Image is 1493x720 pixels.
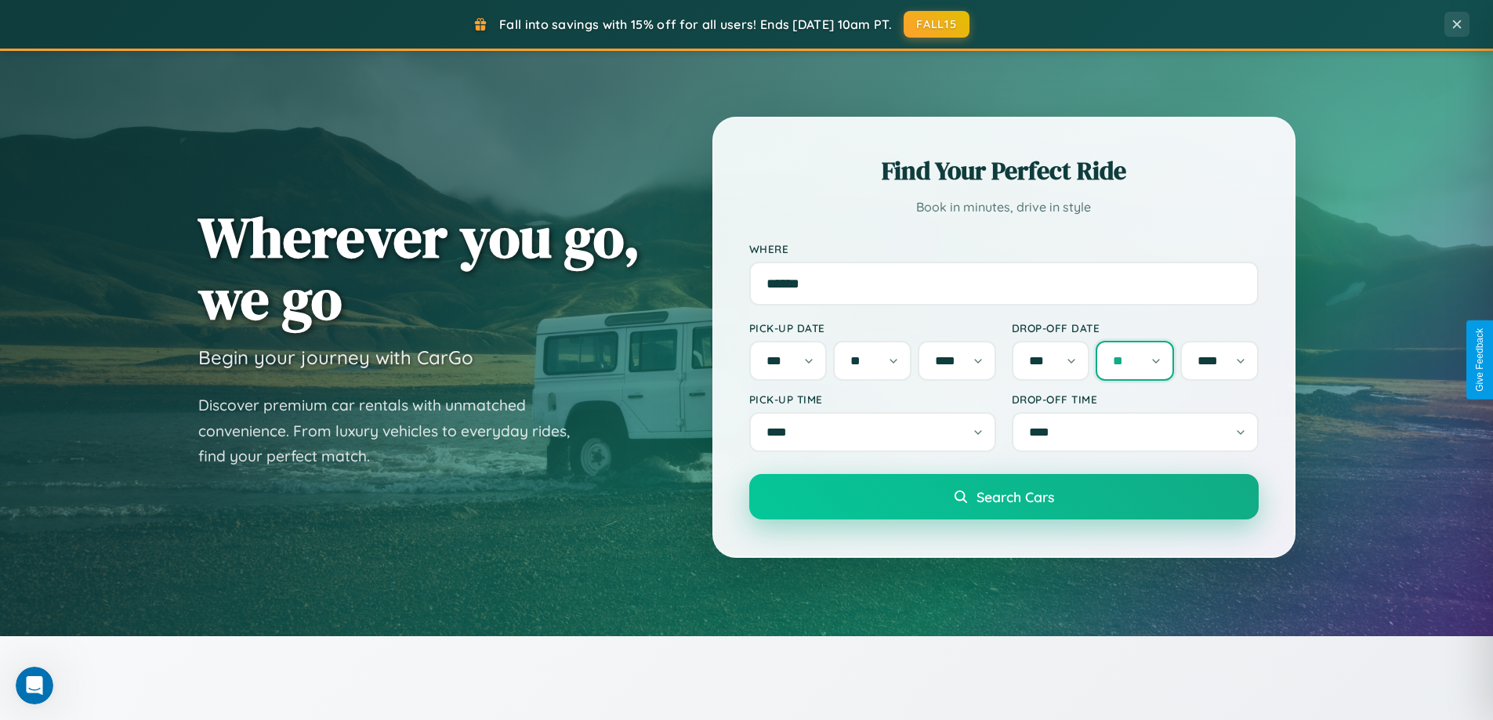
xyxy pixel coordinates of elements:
div: Give Feedback [1474,328,1485,392]
label: Drop-off Time [1012,393,1259,406]
h3: Begin your journey with CarGo [198,346,473,369]
label: Drop-off Date [1012,321,1259,335]
iframe: Intercom live chat [16,667,53,704]
span: Fall into savings with 15% off for all users! Ends [DATE] 10am PT. [499,16,892,32]
label: Pick-up Date [749,321,996,335]
span: Search Cars [977,488,1054,505]
h2: Find Your Perfect Ride [749,154,1259,188]
label: Pick-up Time [749,393,996,406]
p: Discover premium car rentals with unmatched convenience. From luxury vehicles to everyday rides, ... [198,393,590,469]
button: FALL15 [904,11,969,38]
p: Book in minutes, drive in style [749,196,1259,219]
h1: Wherever you go, we go [198,206,640,330]
label: Where [749,242,1259,255]
button: Search Cars [749,474,1259,519]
